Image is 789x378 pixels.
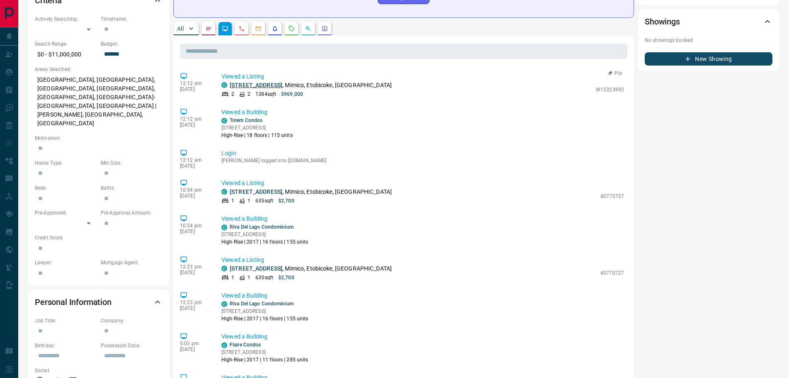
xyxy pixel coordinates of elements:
p: , Mimico, Etobicoke, [GEOGRAPHIC_DATA] [230,81,392,90]
button: Pin [603,70,627,77]
p: [STREET_ADDRESS] [221,307,308,315]
p: 12:23 pm [180,264,209,270]
p: 12:12 am [180,116,209,122]
p: Credit Score: [35,234,163,241]
h2: Showings [645,15,680,28]
p: Viewed a Building [221,108,624,117]
svg: Requests [288,25,295,32]
p: [STREET_ADDRESS] [221,231,308,238]
p: High-Rise | 2017 | 16 floors | 155 units [221,315,308,322]
p: Areas Searched: [35,66,163,73]
div: condos.ca [221,118,227,124]
p: High-Rise | 18 floors | 115 units [221,132,293,139]
p: 635 sqft [255,274,273,281]
p: [STREET_ADDRESS] [221,349,308,356]
p: Pre-Approved: [35,209,97,217]
p: Viewed a Listing [221,72,624,81]
p: 1384 sqft [255,90,276,98]
svg: Notes [205,25,212,32]
p: $969,000 [281,90,303,98]
p: 40770727 [600,193,624,200]
p: Budget: [101,40,163,48]
p: [DATE] [180,305,209,311]
svg: Agent Actions [321,25,328,32]
div: condos.ca [221,224,227,230]
p: [DATE] [180,193,209,199]
p: Login [221,149,624,158]
p: Pre-Approval Amount: [101,209,163,217]
p: 40770727 [600,269,624,277]
p: Possession Date: [101,342,163,349]
svg: Listing Alerts [272,25,278,32]
p: 12:23 pm [180,300,209,305]
p: 12:12 am [180,157,209,163]
p: Timeframe: [101,15,163,23]
p: [PERSON_NAME] logged into [DOMAIN_NAME] [221,158,624,163]
a: [STREET_ADDRESS] [230,188,282,195]
p: Mortgage Agent: [101,259,163,266]
p: 2 [231,90,234,98]
div: Personal Information [35,292,163,312]
p: , Mimico, Etobicoke, [GEOGRAPHIC_DATA] [230,264,392,273]
p: Viewed a Listing [221,256,624,264]
p: 1 [248,274,250,281]
p: , Mimico, Etobicoke, [GEOGRAPHIC_DATA] [230,188,392,196]
a: Flaire Condos [230,342,261,348]
div: Showings [645,12,772,32]
p: 10:54 pm [180,223,209,229]
p: [GEOGRAPHIC_DATA], [GEOGRAPHIC_DATA], [GEOGRAPHIC_DATA], [GEOGRAPHIC_DATA], [GEOGRAPHIC_DATA], [G... [35,73,163,130]
a: [STREET_ADDRESS] [230,82,282,88]
p: Viewed a Building [221,291,624,300]
p: [DATE] [180,163,209,169]
p: All [177,26,184,32]
a: Riva Del Lago Condominium [230,224,294,230]
p: 1 [231,197,234,205]
p: 5:03 pm [180,341,209,346]
p: [DATE] [180,229,209,234]
p: Motivation: [35,134,163,142]
p: Birthday: [35,342,97,349]
p: Actively Searching: [35,15,97,23]
p: 10:54 pm [180,187,209,193]
button: New Showing [645,52,772,66]
p: Social: [35,367,97,374]
h2: Personal Information [35,295,112,309]
p: $2,700 [278,197,294,205]
p: Job Title: [35,317,97,324]
p: Viewed a Building [221,215,624,223]
p: 2 [248,90,250,98]
p: Home Type: [35,159,97,167]
div: condos.ca [221,342,227,348]
p: W12323692 [596,86,624,93]
p: Viewed a Building [221,332,624,341]
p: $0 - $11,000,000 [35,48,97,61]
svg: Calls [238,25,245,32]
svg: Lead Browsing Activity [222,25,228,32]
p: [DATE] [180,346,209,352]
p: Viewed a Listing [221,179,624,188]
p: [STREET_ADDRESS] [221,124,293,132]
a: [STREET_ADDRESS] [230,265,282,272]
p: $2,700 [278,274,294,281]
a: Riva Del Lago Condominium [230,301,294,307]
p: Lawyer: [35,259,97,266]
p: High-Rise | 2017 | 16 floors | 155 units [221,238,308,246]
p: 1 [231,274,234,281]
p: [DATE] [180,270,209,276]
p: 12:12 am [180,80,209,86]
p: No showings booked [645,37,772,44]
svg: Opportunities [305,25,311,32]
svg: Emails [255,25,262,32]
div: condos.ca [221,301,227,307]
p: Company: [101,317,163,324]
div: condos.ca [221,189,227,195]
p: 635 sqft [255,197,273,205]
p: Min Size: [101,159,163,167]
p: Beds: [35,184,97,192]
a: Totem Condos [230,117,262,123]
p: [DATE] [180,122,209,128]
p: [DATE] [180,86,209,92]
div: condos.ca [221,266,227,271]
p: High-Rise | 2017 | 11 floors | 285 units [221,356,308,363]
div: condos.ca [221,82,227,88]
